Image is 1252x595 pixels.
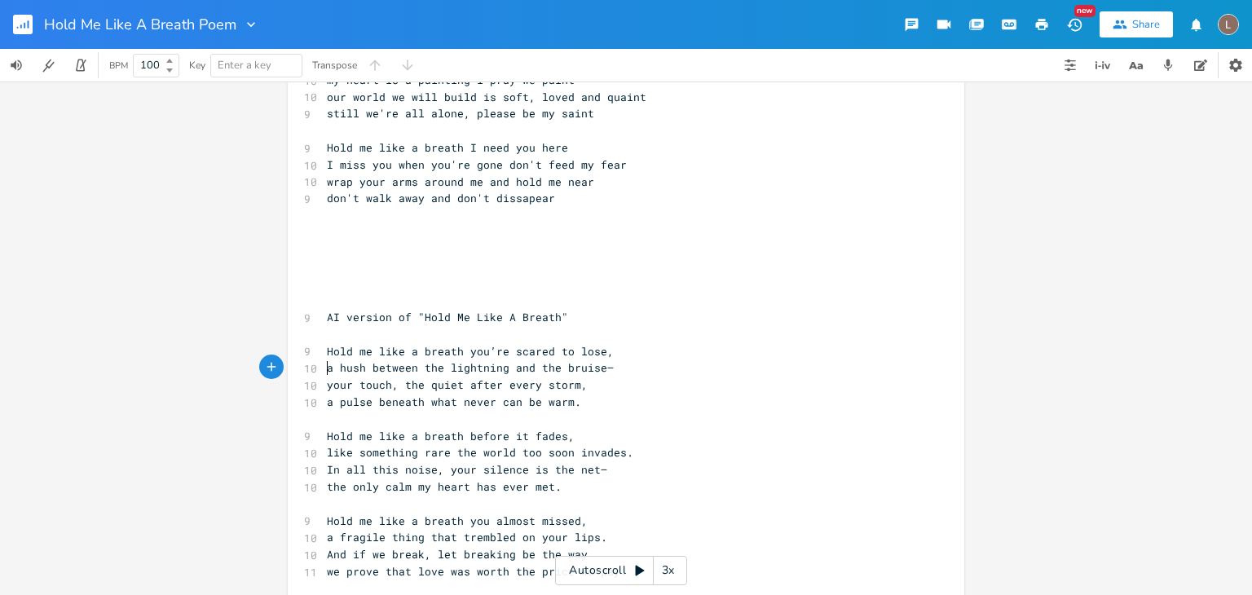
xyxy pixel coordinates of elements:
[327,191,555,205] span: don't walk away and don't dissapear
[1132,17,1160,32] div: Share
[44,17,236,32] span: Hold Me Like A Breath Poem
[327,377,588,392] span: your touch, the quiet after every storm,
[1074,5,1095,17] div: New
[327,513,588,528] span: Hold me like a breath you almost missed,
[327,157,627,172] span: I miss you when you're gone don't feed my fear
[555,556,687,585] div: Autoscroll
[312,60,357,70] div: Transpose
[327,462,607,477] span: In all this noise, your silence is the net—
[327,394,581,409] span: a pulse beneath what never can be warm.
[1100,11,1173,37] button: Share
[327,445,633,460] span: like something rare the world too soon invades.
[327,479,562,494] span: the only calm my heart has ever met.
[327,564,627,579] span: we prove that love was worth the price we pay.
[1058,10,1091,39] button: New
[327,106,594,121] span: still we're all alone, please be my saint
[1218,14,1239,35] img: Ellebug
[327,140,568,155] span: Hold me like a breath I need you here
[327,73,575,87] span: my heart is a painting i pray we paint
[189,60,205,70] div: Key
[327,429,575,443] span: Hold me like a breath before it fades,
[109,61,128,70] div: BPM
[654,556,683,585] div: 3x
[327,360,614,375] span: a hush between the lightning and the bruise—
[327,530,607,544] span: a fragile thing that trembled on your lips.
[327,174,594,189] span: wrap your arms around me and hold me near
[327,90,646,104] span: our world we will build is soft, loved and quaint
[218,58,271,73] span: Enter a key
[327,547,588,562] span: And if we break, let breaking be the way
[327,310,568,324] span: AI version of "Hold Me Like A Breath"
[327,344,614,359] span: Hold me like a breath you’re scared to lose,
